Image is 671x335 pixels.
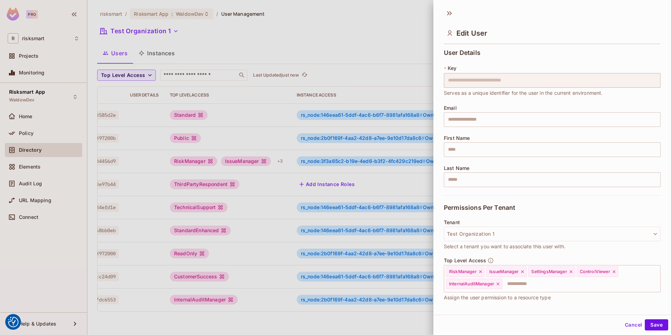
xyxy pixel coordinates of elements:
[622,319,645,330] button: Cancel
[444,204,515,211] span: Permissions Per Tenant
[449,269,477,275] span: RiskManager
[444,294,551,301] span: Assign the user permission to a resource type
[657,278,658,279] button: Open
[577,266,618,277] div: ControlViewer
[531,269,567,275] span: SettingsManager
[449,281,494,287] span: InternalAuditManager
[444,89,603,97] span: Serves as a unique identifier for the user in the current environment.
[444,165,469,171] span: Last Name
[456,29,487,37] span: Edit User
[486,266,527,277] div: IssueManager
[444,49,481,56] span: User Details
[444,135,470,141] span: First Name
[8,317,19,327] button: Consent Preferences
[444,258,486,263] span: Top Level Access
[645,319,668,330] button: Save
[528,266,575,277] div: SettingsManager
[444,243,565,250] span: Select a tenant you want to associate this user with.
[489,269,519,275] span: IssueManager
[8,317,19,327] img: Revisit consent button
[444,105,457,111] span: Email
[446,266,485,277] div: RiskManager
[580,269,610,275] span: ControlViewer
[448,65,456,71] span: Key
[446,279,502,289] div: InternalAuditManager
[444,220,460,225] span: Tenant
[444,227,661,241] button: Test Organization 1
